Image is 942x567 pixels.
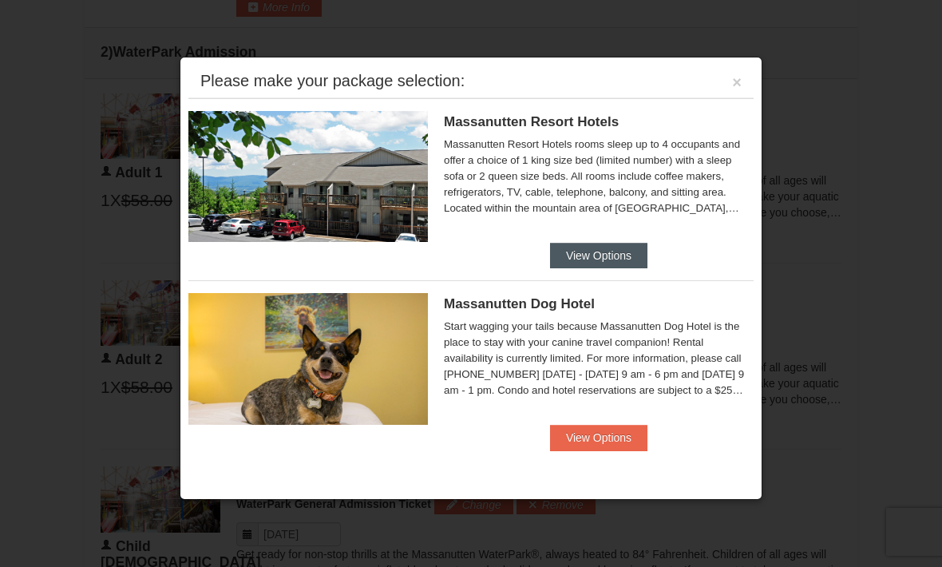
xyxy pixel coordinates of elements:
[444,319,754,398] div: Start wagging your tails because Massanutten Dog Hotel is the place to stay with your canine trav...
[188,293,428,424] img: 27428181-5-81c892a3.jpg
[444,114,619,129] span: Massanutten Resort Hotels
[444,137,754,216] div: Massanutten Resort Hotels rooms sleep up to 4 occupants and offer a choice of 1 king size bed (li...
[550,425,647,450] button: View Options
[444,296,595,311] span: Massanutten Dog Hotel
[188,111,428,242] img: 19219026-1-e3b4ac8e.jpg
[550,243,647,268] button: View Options
[732,74,742,90] button: ×
[200,73,465,89] div: Please make your package selection:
